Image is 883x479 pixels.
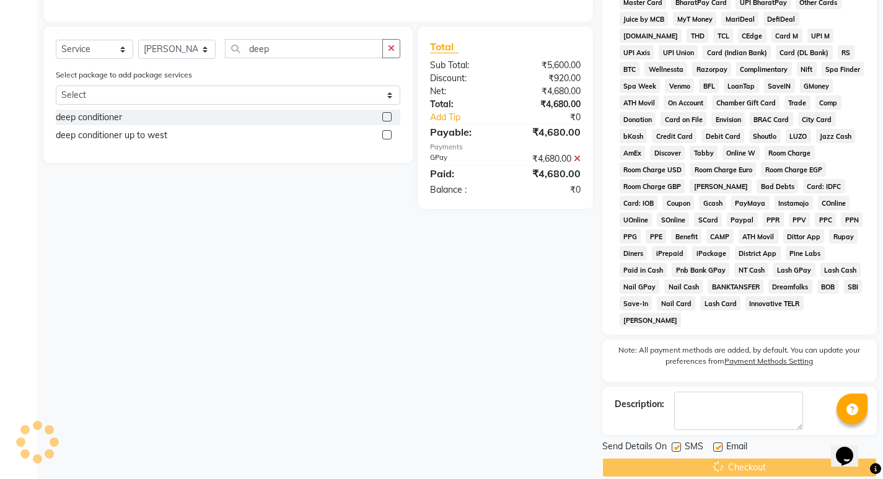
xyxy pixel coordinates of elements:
[773,263,815,277] span: Lash GPay
[662,196,694,210] span: Coupon
[620,146,646,160] span: AmEx
[771,29,802,43] span: Card M
[727,213,758,227] span: Paypal
[761,162,826,177] span: Room Charge EGP
[620,179,685,193] span: Room Charge GBP
[620,62,640,76] span: BTC
[421,125,505,139] div: Payable:
[816,129,856,143] span: Jazz Cash
[692,62,731,76] span: Razorpay
[421,98,505,111] div: Total:
[644,62,687,76] span: Wellnessta
[712,95,780,110] span: Chamber Gift Card
[786,246,825,260] span: Pine Labs
[615,398,664,411] div: Description:
[652,129,696,143] span: Credit Card
[721,12,758,26] span: MariDeal
[829,229,858,244] span: Rupay
[657,296,695,310] span: Nail Card
[671,229,701,244] span: Benefit
[841,213,863,227] span: PPN
[690,179,752,193] span: [PERSON_NAME]
[421,183,505,196] div: Balance :
[430,142,581,152] div: Payments
[800,79,833,93] span: GMoney
[765,146,815,160] span: Room Charge
[789,213,811,227] span: PPV
[784,95,811,110] span: Trade
[505,183,589,196] div: ₹0
[646,229,666,244] span: PPE
[764,79,795,93] span: SaveIN
[734,263,768,277] span: NT Cash
[421,85,505,98] div: Net:
[620,279,660,294] span: Nail GPay
[620,246,648,260] span: Diners
[706,229,734,244] span: CAMP
[659,45,698,59] span: UPI Union
[724,356,813,367] label: Payment Methods Setting
[768,279,812,294] span: Dreamfolks
[620,79,661,93] span: Spa Week
[657,213,689,227] span: SOnline
[817,279,839,294] span: BOB
[421,166,505,181] div: Paid:
[701,129,744,143] span: Debit Card
[620,95,659,110] span: ATH Movil
[724,79,759,93] span: LoanTap
[745,296,804,310] span: Innovative TELR
[505,59,589,72] div: ₹5,600.00
[822,62,864,76] span: Spa Finder
[797,62,817,76] span: Nift
[430,40,459,53] span: Total
[505,72,589,85] div: ₹920.00
[673,12,716,26] span: MyT Money
[838,45,854,59] span: RS
[815,213,836,227] span: PPC
[620,196,658,210] span: Card: IOB
[692,246,730,260] span: iPackage
[620,29,682,43] span: [DOMAIN_NAME]
[421,111,519,124] a: Add Tip
[820,263,861,277] span: Lash Cash
[844,279,863,294] span: SBI
[421,152,505,165] div: GPay
[519,111,590,124] div: ₹0
[505,152,589,165] div: ₹4,680.00
[763,12,799,26] span: DefiDeal
[225,39,383,58] input: Search or Scan
[650,146,685,160] span: Discover
[831,429,871,467] iframe: chat widget
[661,112,706,126] span: Card on File
[615,345,864,372] label: Note: All payment methods are added, by default. You can update your preferences from
[620,313,682,327] span: [PERSON_NAME]
[757,179,798,193] span: Bad Debts
[620,213,652,227] span: UOnline
[421,59,505,72] div: Sub Total:
[699,79,719,93] span: BFL
[620,129,648,143] span: bKash
[726,440,747,455] span: Email
[56,69,192,81] label: Select package to add package services
[620,12,669,26] span: Juice by MCB
[703,45,771,59] span: Card (Indian Bank)
[672,263,729,277] span: Pnb Bank GPay
[738,29,767,43] span: CEdge
[783,229,825,244] span: Dittor App
[620,296,652,310] span: Save-In
[664,279,703,294] span: Nail Cash
[690,146,718,160] span: Tabby
[736,62,792,76] span: Complimentary
[620,112,656,126] span: Donation
[763,213,784,227] span: PPR
[803,179,845,193] span: Card: IDFC
[699,196,726,210] span: Gcash
[620,162,686,177] span: Room Charge USD
[505,85,589,98] div: ₹4,680.00
[694,213,722,227] span: SCard
[620,229,641,244] span: PPG
[602,440,667,455] span: Send Details On
[798,112,836,126] span: City Card
[735,246,781,260] span: District App
[700,296,740,310] span: Lash Card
